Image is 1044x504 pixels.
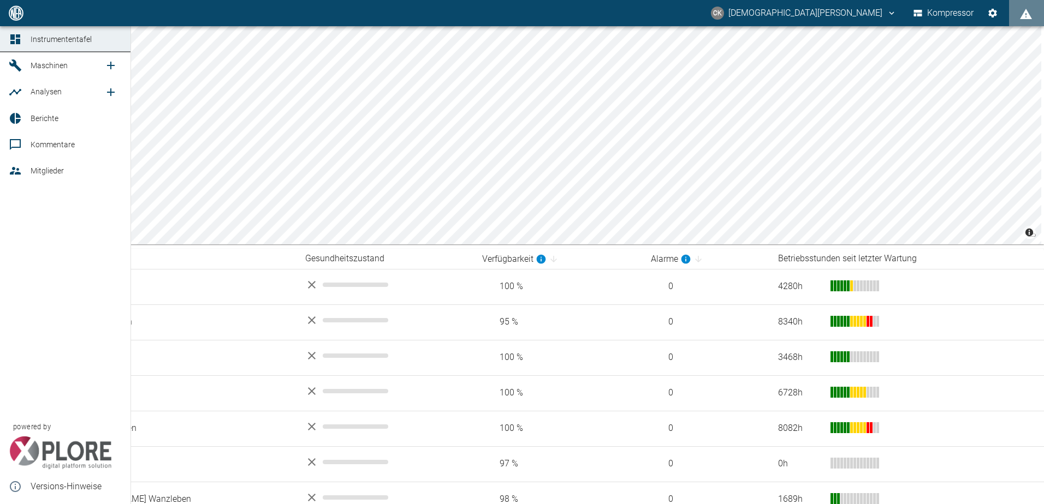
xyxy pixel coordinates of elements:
div: h [778,316,822,328]
th: Betriebsstunden seit letzter Wartung [769,249,1044,269]
font: 3468 [778,352,798,362]
span: 0 [651,458,760,470]
span: Berichte [31,114,58,123]
span: 0 [651,422,760,435]
font: Kompressor [927,5,974,21]
div: h [778,351,822,364]
font: [DEMOGRAPHIC_DATA][PERSON_NAME] [728,5,882,21]
div: Keine Daten [305,420,465,433]
td: Forchheim [73,340,296,375]
font: 6728 [778,387,798,398]
td: Heygendorf [73,375,296,411]
span: 97 % [482,458,634,470]
div: Keine Daten [305,349,465,362]
a: new /analyses/list/0 [100,81,122,103]
div: h [778,280,822,293]
td: Karben [73,446,296,482]
div: Keine Daten [305,385,465,398]
div: Keine Daten [305,491,465,504]
div: berechnet für die letzten 7 Tage [651,253,691,266]
span: 0 [651,351,760,364]
span: powered by [13,422,51,432]
span: 100 % [482,387,634,399]
button: Kompressor [911,3,976,23]
font: Verfügbarkeit [482,253,533,266]
font: 8340 [778,316,798,327]
div: 0 h [778,458,822,470]
div: Keine Daten [305,455,465,469]
a: new /machines [100,55,122,76]
div: h [778,387,822,399]
td: Jürgenshagen [73,411,296,446]
span: Mitglieder [31,166,64,175]
div: berechnet für die letzten 7 Tage [482,253,547,266]
span: Versions-Hinweise [31,480,122,493]
span: 100 % [482,280,634,293]
span: 0 [651,280,760,293]
th: Gesundheitszustand [296,249,473,269]
span: Kommentare [31,140,75,149]
span: 95 % [482,316,634,328]
font: Alarme [651,253,678,266]
div: CK [711,7,724,20]
img: Xplore-Logo [9,436,112,469]
span: 100 % [482,422,634,435]
span: 100 % [482,351,634,364]
div: h [778,422,822,435]
font: 1689 [778,494,798,504]
font: 4280 [778,281,798,291]
button: christian.kraft@arcanum-energy.de [709,3,898,23]
font: 8082 [778,423,798,433]
canvas: Landkarte [31,26,1041,244]
div: Keine Daten [305,314,465,327]
span: Instrumententafel [31,35,92,44]
td: Bruchhausen [73,304,296,340]
img: Logo [8,5,25,20]
div: Keine Daten [305,278,465,291]
span: Analysen [31,87,62,96]
td: Altena [73,269,296,304]
span: 0 [651,387,760,399]
button: Einstellungen [983,3,1003,23]
span: Maschinen [31,61,68,70]
span: 0 [651,316,760,328]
